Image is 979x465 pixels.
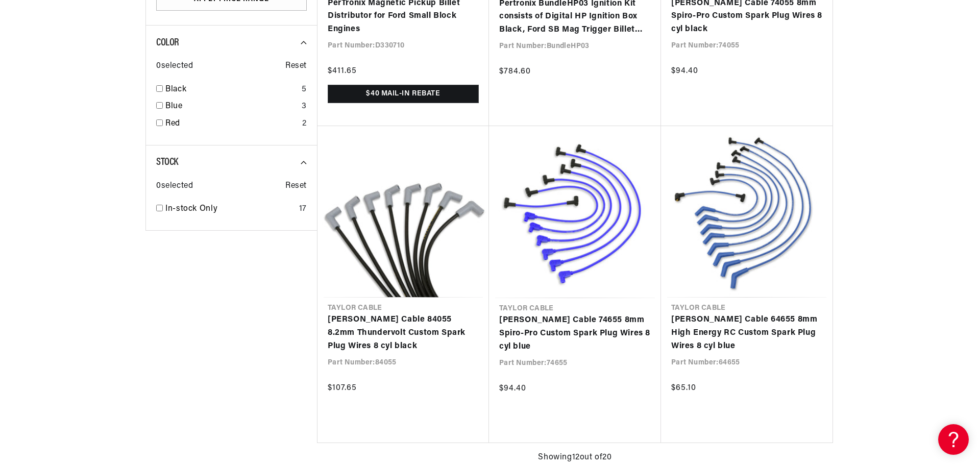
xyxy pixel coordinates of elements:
span: Reset [285,180,307,193]
span: 0 selected [156,60,193,73]
a: [PERSON_NAME] Cable 64655 8mm High Energy RC Custom Spark Plug Wires 8 cyl blue [671,313,822,353]
span: Showing 12 out of 20 [538,451,611,464]
div: 3 [302,100,307,113]
div: 5 [302,83,307,96]
a: Black [165,83,298,96]
span: Color [156,38,179,48]
span: Reset [285,60,307,73]
a: [PERSON_NAME] Cable 74655 8mm Spiro-Pro Custom Spark Plug Wires 8 cyl blue [499,314,651,353]
a: [PERSON_NAME] Cable 84055 8.2mm Thundervolt Custom Spark Plug Wires 8 cyl black [328,313,479,353]
a: Red [165,117,298,131]
div: 2 [302,117,307,131]
span: 0 selected [156,180,193,193]
span: Stock [156,157,178,167]
a: Blue [165,100,298,113]
div: 17 [299,203,307,216]
a: In-stock Only [165,203,295,216]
